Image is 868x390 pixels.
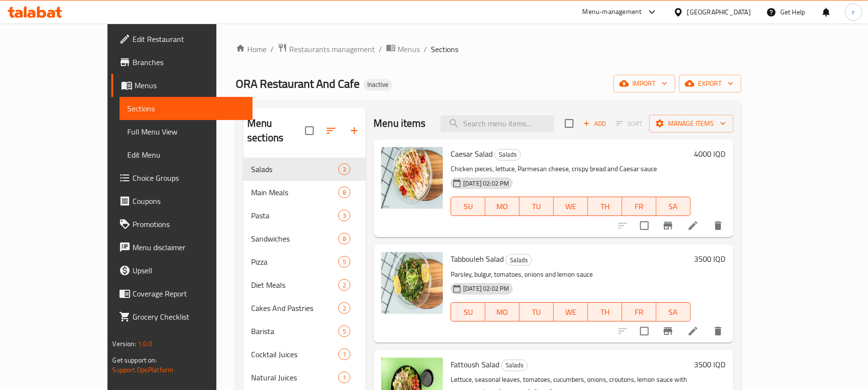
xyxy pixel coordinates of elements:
div: Sandwiches8 [243,227,366,250]
span: Caesar Salad [451,147,493,161]
a: Sections [120,97,253,120]
button: TH [588,302,622,322]
img: Caesar Salad [381,147,443,209]
div: items [338,233,350,244]
span: [DATE] 02:02 PM [459,284,513,293]
button: SU [451,302,485,322]
div: Salads3 [243,158,366,181]
button: delete [707,320,730,343]
span: Sandwiches [251,233,338,244]
p: Chicken pieces, lettuce, Parmesan cheese, crispy bread and Caesar sauce [451,163,690,175]
span: Edit Menu [127,149,245,161]
div: Inactive [363,79,392,91]
span: Coverage Report [133,288,245,299]
h2: Menu sections [247,116,305,145]
div: items [338,210,350,221]
a: Menus [111,74,253,97]
span: TU [523,200,550,214]
span: Add [582,118,608,129]
div: items [338,372,350,383]
li: / [424,43,427,55]
span: Restaurants management [289,43,375,55]
h6: 3500 IQD [694,358,726,371]
a: Edit Restaurant [111,27,253,51]
button: MO [485,302,520,322]
button: TU [520,197,554,216]
div: Pasta3 [243,204,366,227]
span: Menus [398,43,420,55]
span: 5 [339,327,350,336]
div: Salads [506,254,532,266]
a: Edit menu item [687,325,699,337]
span: Menus [134,80,245,91]
a: Support.OpsPlatform [112,363,174,376]
a: Menus [386,43,420,55]
span: 8 [339,188,350,197]
span: Choice Groups [133,172,245,184]
button: Branch-specific-item [656,214,680,237]
span: Branches [133,56,245,68]
span: Main Meals [251,187,338,198]
span: Salads [495,149,521,160]
span: Pasta [251,210,338,221]
a: Edit menu item [687,220,699,231]
a: Grocery Checklist [111,305,253,328]
a: Full Menu View [120,120,253,143]
div: items [338,279,350,291]
a: Coupons [111,189,253,213]
span: export [687,78,734,90]
div: Barista [251,325,338,337]
p: Parsley, bulgur, tomatoes, onions and lemon sauce [451,269,690,281]
span: Full Menu View [127,126,245,137]
span: SA [660,200,687,214]
span: Fattoush Salad [451,357,499,372]
div: Barista5 [243,320,366,343]
button: WE [554,197,588,216]
a: Menu disclaimer [111,236,253,259]
span: 1 [339,350,350,359]
div: items [338,325,350,337]
button: export [679,75,741,93]
span: Menu disclaimer [133,242,245,253]
a: Upsell [111,259,253,282]
span: 8 [339,234,350,243]
div: [GEOGRAPHIC_DATA] [687,7,751,17]
nav: breadcrumb [236,43,741,55]
span: Cocktail Juices [251,349,338,360]
span: Diet Meals [251,279,338,291]
span: Pizza [251,256,338,268]
span: MO [489,305,516,319]
span: 2 [339,281,350,290]
span: Add item [579,116,610,131]
span: 2 [339,304,350,313]
span: FR [626,305,653,319]
div: items [338,256,350,268]
span: Salads [502,360,527,371]
span: Tabbouleh Salad [451,252,504,266]
button: SA [656,197,691,216]
span: Select section [559,113,579,134]
a: Coverage Report [111,282,253,305]
h6: 3500 IQD [694,252,726,266]
button: FR [622,302,656,322]
span: SA [660,305,687,319]
span: Coupons [133,195,245,207]
button: TU [520,302,554,322]
div: Salads [251,163,338,175]
div: Cakes And Pastries2 [243,296,366,320]
button: SA [656,302,691,322]
span: FR [626,200,653,214]
div: Cocktail Juices1 [243,343,366,366]
span: 3 [339,165,350,174]
span: TU [523,305,550,319]
h6: 4000 IQD [694,147,726,161]
div: items [338,302,350,314]
h2: Menu items [374,116,426,131]
span: SU [455,305,481,319]
span: WE [558,200,584,214]
span: Cakes And Pastries [251,302,338,314]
